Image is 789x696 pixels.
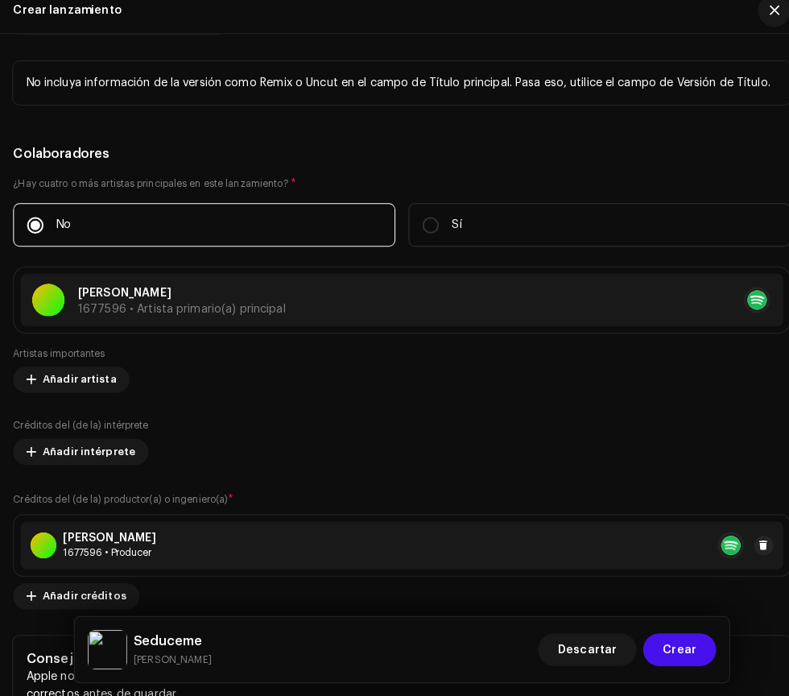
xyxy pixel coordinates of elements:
label: Artistas importantes [13,353,103,366]
span: Añadir créditos [42,582,124,614]
span: Crear [651,634,684,666]
span: 1677596 • Artista primario(a) principal [76,310,280,321]
label: Créditos del (de la) intérprete [13,424,146,437]
span: Añadir intérprete [42,440,133,472]
span: Añadir artista [42,369,114,401]
p: No [56,225,70,242]
h5: Consejos [26,649,763,669]
button: Descartar [528,634,625,666]
button: Añadir artista [13,372,127,398]
h5: Colaboradores [13,154,776,173]
small: Seduceme [131,652,208,668]
small: Créditos del (de la) productor(a) o ingeniero(a) [13,498,224,507]
h5: Seduceme [131,632,208,652]
div: Producer [62,549,153,561]
p: Sí [444,225,453,242]
p: [PERSON_NAME] [76,292,280,309]
label: ¿Hay cuatro o más artistas principales en este lanzamiento? [13,186,776,199]
div: Crear lanzamiento [13,16,119,29]
button: Añadir créditos [13,585,137,611]
button: Añadir intérprete [13,443,146,469]
div: [PERSON_NAME] [62,534,153,547]
img: bf315392-f084-4010-8c48-d9e486fde08e [86,631,125,669]
button: Crear [631,634,703,666]
span: Descartar [547,634,605,666]
p: No incluya información de la versión como Remix o Uncut en el campo de Título principal. Pasa eso... [26,85,763,102]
